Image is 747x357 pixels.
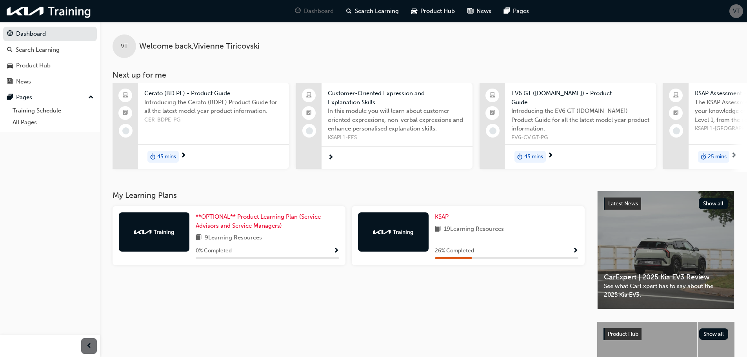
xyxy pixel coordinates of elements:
[699,328,729,340] button: Show all
[597,191,734,309] a: Latest NewsShow allCarExpert | 2025 Kia EV3 ReviewSee what CarExpert has to say about the 2025 Ki...
[673,108,679,118] span: booktick-icon
[306,108,312,118] span: booktick-icon
[708,152,727,161] span: 25 mins
[9,105,97,117] a: Training Schedule
[7,78,13,85] span: news-icon
[150,152,156,162] span: duration-icon
[3,43,97,57] a: Search Learning
[490,108,495,118] span: booktick-icon
[498,3,535,19] a: pages-iconPages
[113,83,289,169] a: Cerato (BD PE) - Product GuideIntroducing the Cerato (BDPE) Product Guide for all the latest mode...
[196,233,202,243] span: book-icon
[123,108,128,118] span: booktick-icon
[355,7,399,16] span: Search Learning
[16,61,51,70] div: Product Hub
[123,91,128,101] span: laptop-icon
[7,62,13,69] span: car-icon
[205,233,262,243] span: 9 Learning Resources
[133,228,176,236] img: kia-training
[435,213,449,220] span: KSAP
[673,127,680,134] span: learningRecordVerb_NONE-icon
[4,3,94,19] img: kia-training
[196,213,321,229] span: **OPTIONAL** Product Learning Plan (Service Advisors and Service Managers)
[86,341,92,351] span: prev-icon
[7,31,13,38] span: guage-icon
[9,116,97,129] a: All Pages
[603,328,728,341] a: Product HubShow all
[489,127,496,134] span: learningRecordVerb_NONE-icon
[435,225,441,234] span: book-icon
[328,89,466,107] span: Customer-Oriented Expression and Explanation Skills
[608,331,638,337] span: Product Hub
[122,127,129,134] span: learningRecordVerb_NONE-icon
[699,198,728,209] button: Show all
[306,91,312,101] span: laptop-icon
[7,47,13,54] span: search-icon
[3,58,97,73] a: Product Hub
[733,7,740,16] span: VT
[296,83,473,169] a: Customer-Oriented Expression and Explanation SkillsIn this module you will learn about customer-o...
[304,7,334,16] span: Dashboard
[524,152,543,161] span: 45 mins
[340,3,405,19] a: search-iconSearch Learning
[3,74,97,89] a: News
[604,198,728,210] a: Latest NewsShow all
[511,133,650,142] span: EV6-CV.GT-PG
[333,248,339,255] span: Show Progress
[608,200,638,207] span: Latest News
[517,152,523,162] span: duration-icon
[3,90,97,105] button: Pages
[513,7,529,16] span: Pages
[333,246,339,256] button: Show Progress
[729,4,743,18] button: VT
[411,6,417,16] span: car-icon
[701,152,706,162] span: duration-icon
[196,246,232,256] span: 0 % Completed
[144,116,283,125] span: CER-BDPE-PG
[547,152,553,159] span: next-icon
[139,42,260,51] span: Welcome back , Vivienne Tiricovski
[16,45,60,54] div: Search Learning
[673,91,679,101] span: laptop-icon
[306,127,313,134] span: learningRecordVerb_NONE-icon
[461,3,498,19] a: news-iconNews
[289,3,340,19] a: guage-iconDashboard
[121,42,128,51] span: VT
[100,71,747,80] h3: Next up for me
[435,246,474,256] span: 26 % Completed
[144,89,283,98] span: Cerato (BD PE) - Product Guide
[144,98,283,116] span: Introducing the Cerato (BDPE) Product Guide for all the latest model year product information.
[405,3,461,19] a: car-iconProduct Hub
[328,133,466,142] span: KSAPL1-EES
[604,273,728,282] span: CarExpert | 2025 Kia EV3 Review
[420,7,455,16] span: Product Hub
[573,248,578,255] span: Show Progress
[573,246,578,256] button: Show Progress
[435,212,452,221] a: KSAP
[372,228,415,236] img: kia-training
[328,154,334,161] span: next-icon
[480,83,656,169] a: EV6 GT ([DOMAIN_NAME]) - Product GuideIntroducing the EV6 GT ([DOMAIN_NAME]) Product Guide for al...
[604,282,728,299] span: See what CarExpert has to say about the 2025 Kia EV3.
[511,107,650,133] span: Introducing the EV6 GT ([DOMAIN_NAME]) Product Guide for all the latest model year product inform...
[113,191,585,200] h3: My Learning Plans
[3,25,97,90] button: DashboardSearch LearningProduct HubNews
[16,93,32,102] div: Pages
[490,91,495,101] span: laptop-icon
[196,212,339,230] a: **OPTIONAL** Product Learning Plan (Service Advisors and Service Managers)
[3,27,97,41] a: Dashboard
[444,225,504,234] span: 19 Learning Resources
[157,152,176,161] span: 45 mins
[504,6,510,16] span: pages-icon
[731,152,737,159] span: next-icon
[346,6,352,16] span: search-icon
[88,92,94,103] span: up-icon
[16,77,31,86] div: News
[467,6,473,16] span: news-icon
[7,94,13,101] span: pages-icon
[328,107,466,133] span: In this module you will learn about customer-oriented expressions, non-verbal expressions and enh...
[511,89,650,107] span: EV6 GT ([DOMAIN_NAME]) - Product Guide
[180,152,186,159] span: next-icon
